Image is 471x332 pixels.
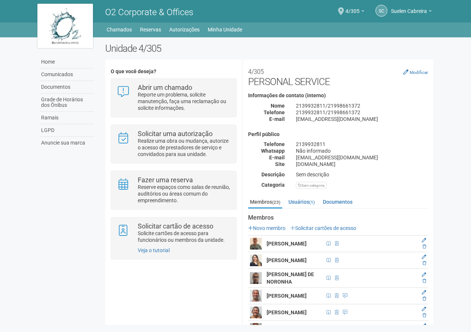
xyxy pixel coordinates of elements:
img: user.png [250,290,262,302]
strong: [PERSON_NAME] [267,293,307,299]
strong: Descrição [261,172,285,177]
div: [EMAIL_ADDRESS][DOMAIN_NAME] [290,154,434,161]
a: Autorizações [169,24,200,35]
strong: [PERSON_NAME] [267,309,307,315]
strong: [PERSON_NAME] [267,257,307,263]
strong: Solicitar cartão de acesso [138,222,213,230]
div: 2139932811 [290,141,434,148]
a: 4/305 [345,9,364,15]
small: Modificar [410,70,428,75]
a: Anuncie sua marca [39,137,94,149]
small: (23) [272,200,280,205]
a: LGPD [39,124,94,137]
strong: Fazer uma reserva [138,176,193,184]
a: Solicitar cartão de acesso Solicite cartões de acesso para funcionários ou membros da unidade. [117,223,230,243]
strong: Site [275,161,285,167]
a: Modificar [403,69,428,75]
strong: Nome [271,103,285,109]
a: Grade de Horários dos Ônibus [39,94,94,112]
h4: Informações de contato (interno) [248,93,428,98]
a: Editar membro [422,238,426,243]
strong: E-mail [269,116,285,122]
strong: Telefone [264,109,285,115]
p: Reporte um problema, solicite manutenção, faça uma reclamação ou solicite informações. [138,91,231,111]
h4: Perfil público [248,132,428,137]
a: Editar membro [422,323,426,328]
strong: Solicitar uma autorização [138,130,213,138]
a: Editar membro [422,272,426,277]
a: Ramais [39,112,94,124]
h2: Unidade 4/305 [105,43,434,54]
span: O2 Corporate & Offices [105,7,193,17]
a: Fazer uma reserva Reserve espaços como salas de reunião, auditórios ou áreas comum do empreendime... [117,177,230,204]
p: Solicite cartões de acesso para funcionários ou membros da unidade. [138,230,231,243]
a: Abrir um chamado Reporte um problema, solicite manutenção, faça uma reclamação ou solicite inform... [117,84,230,111]
strong: Telefone [264,141,285,147]
a: Documentos [321,196,354,207]
div: Sem categoria [296,182,327,189]
h2: PERSONAL SERVICE [248,65,428,87]
img: user.png [250,238,262,250]
a: Home [39,56,94,68]
img: user.png [250,254,262,266]
a: Suelen Cabreira [391,9,432,15]
h4: O que você deseja? [111,69,236,74]
a: Excluir membro [422,278,426,284]
strong: Categoria [261,182,285,188]
a: Comunicados [39,68,94,81]
a: Editar membro [422,306,426,312]
a: Solicitar cartões de acesso [290,225,356,231]
strong: Abrir um chamado [138,84,192,91]
a: Reservas [140,24,161,35]
a: Excluir membro [422,296,426,301]
strong: [PERSON_NAME] DE NORONHA [267,271,314,285]
span: 4/305 [345,1,360,14]
a: Excluir membro [422,313,426,318]
strong: E-mail [269,155,285,160]
a: Veja o tutorial [138,247,170,253]
div: 2139932811/21998661372 [290,102,434,109]
p: Reserve espaços como salas de reunião, auditórios ou áreas comum do empreendimento. [138,184,231,204]
a: Excluir membro [422,261,426,266]
div: [EMAIL_ADDRESS][DOMAIN_NAME] [290,116,434,122]
a: SC [375,5,387,17]
div: 2139932811/21998661372 [290,109,434,116]
a: Editar membro [422,254,426,260]
img: user.png [250,306,262,318]
a: Minha Unidade [208,24,242,35]
div: [DOMAIN_NAME] [290,161,434,167]
p: Realize uma obra ou mudança, autorize o acesso de prestadores de serviço e convidados para sua un... [138,138,231,157]
a: Editar membro [422,290,426,295]
a: Novo membro [248,225,285,231]
span: Suelen Cabreira [391,1,427,14]
small: 4/305 [248,68,264,75]
div: Sem descrição [290,171,434,178]
strong: Membros [248,214,428,221]
div: Não informado [290,148,434,154]
a: Chamados [107,24,132,35]
a: Solicitar uma autorização Realize uma obra ou mudança, autorize o acesso de prestadores de serviç... [117,131,230,157]
img: logo.jpg [37,4,93,48]
small: (1) [309,200,315,205]
strong: [PERSON_NAME] [267,241,307,247]
a: Excluir membro [422,244,426,249]
a: Documentos [39,81,94,94]
strong: Whatsapp [261,148,285,154]
a: Usuários(1) [287,196,317,207]
a: Membros(23) [248,196,282,209]
img: user.png [250,272,262,284]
